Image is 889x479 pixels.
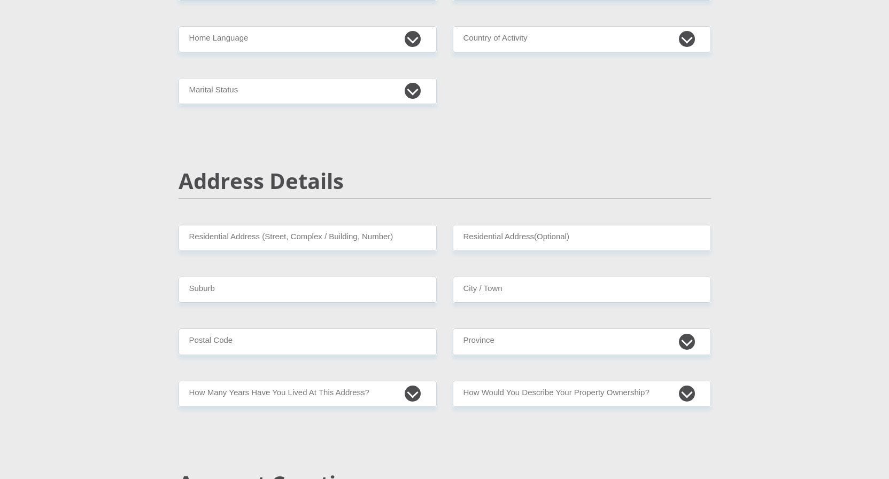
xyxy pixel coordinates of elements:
input: Valid residential address [179,225,437,251]
select: Please Select a Province [453,328,711,355]
input: Postal Code [179,328,437,355]
input: Suburb [179,277,437,303]
select: Please select a value [179,381,437,407]
h2: Address Details [179,168,711,194]
select: Please select a value [453,381,711,407]
input: City [453,277,711,303]
input: Address line 2 (Optional) [453,225,711,251]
